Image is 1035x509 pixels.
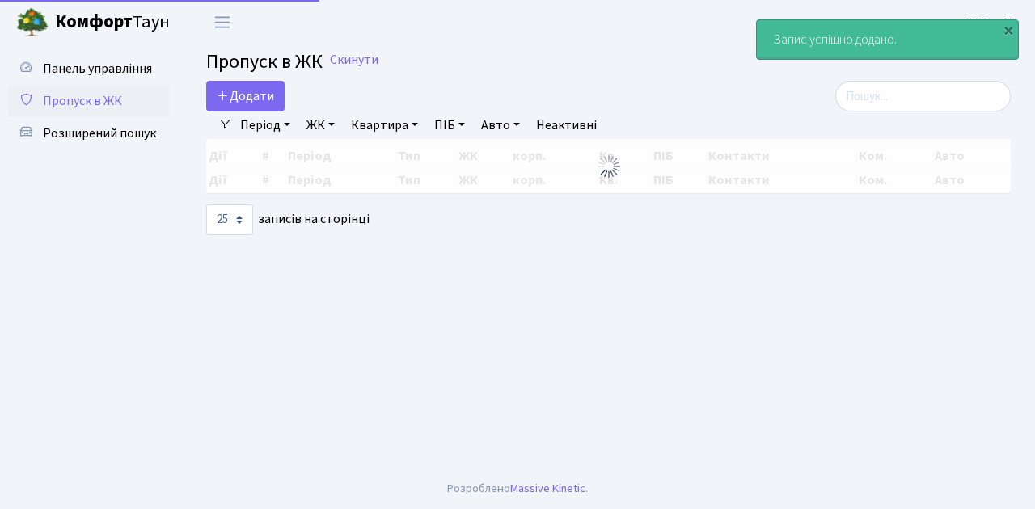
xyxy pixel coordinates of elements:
div: Запис успішно додано. [757,20,1018,59]
a: Пропуск в ЖК [8,85,170,117]
img: logo.png [16,6,49,39]
input: Пошук... [835,81,1011,111]
a: Розширений пошук [8,117,170,149]
img: Обробка... [596,154,622,179]
a: ПІБ [428,111,471,139]
span: Панель управління [43,60,152,78]
div: × [1000,22,1016,38]
span: Додати [217,87,274,105]
label: записів на сторінці [206,204,370,235]
a: Додати [206,81,285,111]
b: ВЛ2 -. К. [965,14,1016,32]
select: записів на сторінці [206,204,253,235]
a: ЖК [300,111,341,139]
a: Панель управління [8,53,170,85]
span: Пропуск в ЖК [206,48,323,76]
a: Massive Kinetic [510,480,585,497]
a: ВЛ2 -. К. [965,13,1016,32]
button: Переключити навігацію [202,9,243,36]
span: Таун [55,9,170,36]
a: Скинути [330,53,378,68]
a: Авто [475,111,526,139]
div: Розроблено . [447,480,588,498]
a: Неактивні [530,111,603,139]
b: Комфорт [55,9,133,35]
span: Пропуск в ЖК [43,92,122,110]
span: Розширений пошук [43,124,156,142]
a: Квартира [344,111,425,139]
a: Період [234,111,297,139]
